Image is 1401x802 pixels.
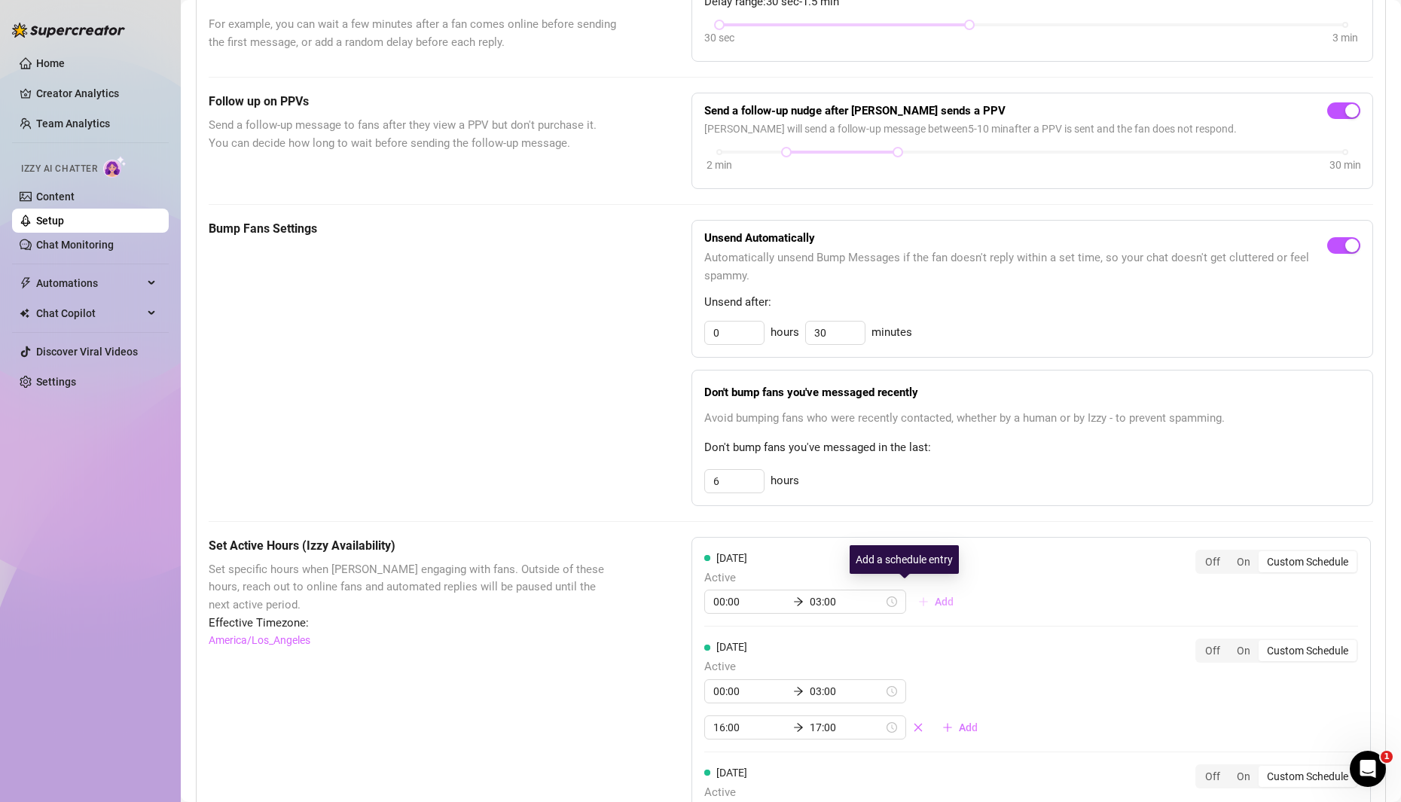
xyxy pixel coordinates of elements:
[707,157,732,173] div: 2 min
[704,104,1006,117] strong: Send a follow-up nudge after [PERSON_NAME] sends a PPV
[913,722,923,733] span: close
[871,324,912,342] span: minutes
[935,596,954,608] span: Add
[1259,766,1357,787] div: Custom Schedule
[1195,639,1358,663] div: segmented control
[713,683,787,700] input: Start time
[704,569,966,587] span: Active
[36,301,143,325] span: Chat Copilot
[36,191,75,203] a: Content
[209,117,616,152] span: Send a follow-up message to fans after they view a PPV but don't purchase it. You can decide how ...
[36,117,110,130] a: Team Analytics
[36,376,76,388] a: Settings
[771,324,799,342] span: hours
[1195,764,1358,788] div: segmented control
[36,271,143,295] span: Automations
[793,686,804,697] span: arrow-right
[704,784,990,802] span: Active
[1229,640,1259,661] div: On
[793,596,804,607] span: arrow-right
[716,552,747,564] span: [DATE]
[1329,157,1361,173] div: 30 min
[810,683,884,700] input: End time
[1259,640,1357,661] div: Custom Schedule
[810,593,884,610] input: End time
[713,593,787,610] input: Start time
[959,721,978,733] span: Add
[713,719,787,736] input: Start time
[209,220,616,238] h5: Bump Fans Settings
[209,614,616,633] span: Effective Timezone:
[1350,751,1386,787] iframe: Intercom live chat
[704,410,1360,428] span: Avoid bumping fans who were recently contacted, whether by a human or by Izzy - to prevent spamming.
[918,596,929,607] span: plus
[704,249,1327,285] span: Automatically unsend Bump Messages if the fan doesn't reply within a set time, so your chat doesn...
[1197,551,1229,572] div: Off
[12,23,125,38] img: logo-BBDzfeDw.svg
[103,156,127,178] img: AI Chatter
[36,239,114,251] a: Chat Monitoring
[209,537,616,555] h5: Set Active Hours (Izzy Availability)
[209,632,310,648] a: America/Los_Angeles
[716,767,747,779] span: [DATE]
[1381,751,1393,763] span: 1
[20,277,32,289] span: thunderbolt
[1197,640,1229,661] div: Off
[704,658,990,676] span: Active
[20,308,29,319] img: Chat Copilot
[704,29,734,46] div: 30 sec
[704,120,1360,137] span: [PERSON_NAME] will send a follow-up message between 5 - 10 min after a PPV is sent and the fan do...
[704,386,918,399] strong: Don't bump fans you've messaged recently
[850,545,959,574] div: Add a schedule entry
[1229,551,1259,572] div: On
[209,561,616,614] span: Set specific hours when [PERSON_NAME] engaging with fans. Outside of these hours, reach out to on...
[704,439,1360,457] span: Don't bump fans you've messaged in the last:
[793,722,804,733] span: arrow-right
[906,590,966,614] button: Add
[1229,766,1259,787] div: On
[930,715,990,739] button: Add
[209,93,616,111] h5: Follow up on PPVs
[771,472,799,490] span: hours
[1197,766,1229,787] div: Off
[704,294,1360,312] span: Unsend after:
[704,231,815,245] strong: Unsend Automatically
[36,215,64,227] a: Setup
[1332,29,1358,46] div: 3 min
[810,719,884,736] input: End time
[21,162,97,176] span: Izzy AI Chatter
[36,81,157,105] a: Creator Analytics
[1195,550,1358,574] div: segmented control
[36,57,65,69] a: Home
[716,641,747,653] span: [DATE]
[36,346,138,358] a: Discover Viral Videos
[1259,551,1357,572] div: Custom Schedule
[942,722,953,733] span: plus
